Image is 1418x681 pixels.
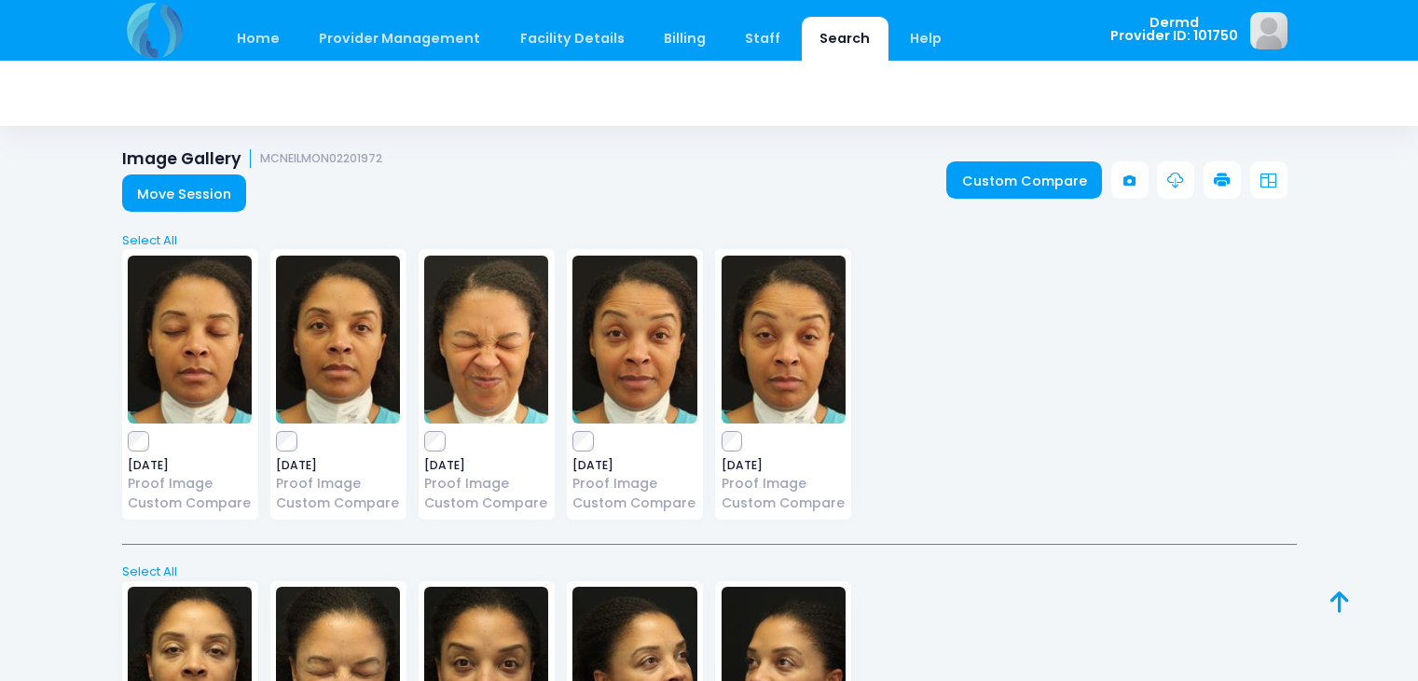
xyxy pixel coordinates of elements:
a: Home [219,17,298,61]
a: Proof Image [722,474,846,493]
span: [DATE] [128,460,252,471]
small: MCNEILMON02201972 [260,152,382,166]
a: Select All [116,563,1302,581]
img: image [128,256,252,424]
a: Custom Compare [572,493,696,513]
span: [DATE] [722,460,846,471]
a: Custom Compare [722,493,846,513]
span: [DATE] [572,460,696,471]
a: Staff [727,17,799,61]
img: image [722,256,846,424]
a: Move Session [122,174,247,212]
a: Select All [116,231,1302,250]
a: Custom Compare [128,493,252,513]
a: Proof Image [424,474,548,493]
a: Billing [645,17,723,61]
a: Proof Image [572,474,696,493]
span: Dermd Provider ID: 101750 [1110,16,1238,43]
img: image [424,256,548,424]
img: image [276,256,400,424]
a: Proof Image [276,474,400,493]
a: Facility Details [502,17,642,61]
a: Custom Compare [424,493,548,513]
img: image [572,256,696,424]
a: Search [802,17,888,61]
a: Custom Compare [276,493,400,513]
a: Proof Image [128,474,252,493]
span: [DATE] [424,460,548,471]
a: Custom Compare [946,161,1102,199]
a: Help [891,17,959,61]
a: Provider Management [301,17,499,61]
span: [DATE] [276,460,400,471]
img: image [1250,12,1287,49]
h1: Image Gallery [122,149,383,169]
